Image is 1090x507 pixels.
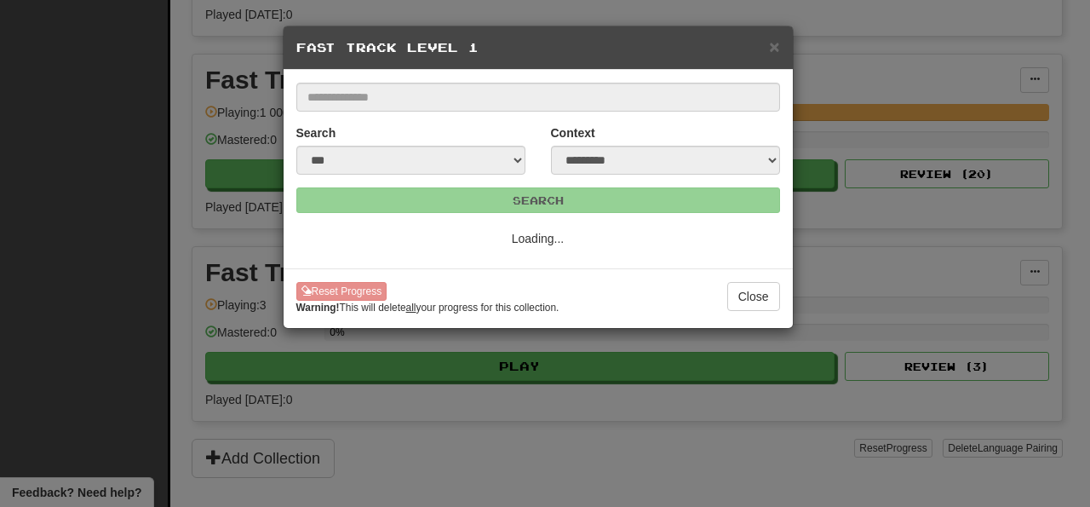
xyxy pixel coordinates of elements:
u: all [406,302,416,314]
small: This will delete your progress for this collection. [296,301,559,315]
strong: Warning! [296,302,340,314]
label: Search [296,124,336,141]
button: Close [727,282,780,311]
h5: Fast Track Level 1 [296,39,780,56]
label: Context [551,124,595,141]
button: Search [296,187,780,213]
button: Reset Progress [296,282,387,301]
span: × [769,37,779,56]
button: Close [769,37,779,55]
p: Loading... [296,230,780,247]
